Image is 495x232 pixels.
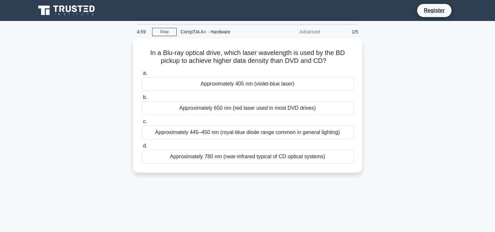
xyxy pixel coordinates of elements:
[267,25,324,38] div: Advanced
[133,25,152,38] div: 4:59
[142,77,354,91] div: Approximately 405 nm (violet-blue laser)
[152,28,177,36] a: Stop
[142,126,354,139] div: Approximately 445–450 nm (royal-blue diode range common in general lighting)
[141,49,354,65] h5: In a Blu-ray optical drive, which laser wavelength is used by the BD pickup to achieve higher dat...
[143,70,147,76] span: a.
[143,94,147,100] span: b.
[143,119,147,124] span: c.
[142,150,354,164] div: Approximately 780 nm (near-infrared typical of CD optical systems)
[420,6,449,14] a: Register
[177,25,267,38] div: CompTIA A+ - Hardware
[324,25,362,38] div: 1/5
[142,101,354,115] div: Approximately 650 nm (red laser used in most DVD drives)
[143,143,147,148] span: d.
